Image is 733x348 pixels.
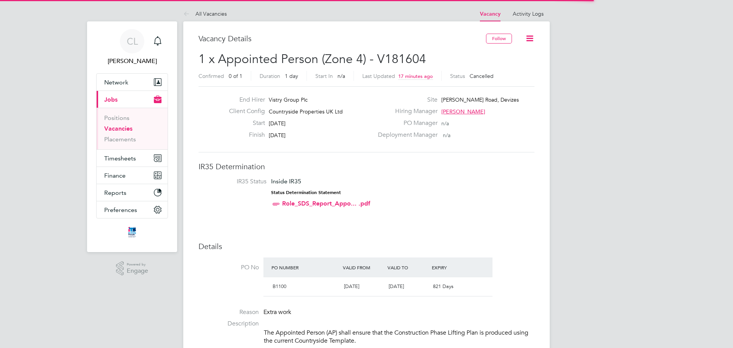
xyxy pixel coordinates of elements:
span: Chelsea Lawford [96,57,168,66]
div: Valid From [341,261,386,274]
button: Finance [97,167,168,184]
h3: Vacancy Details [199,34,486,44]
span: n/a [441,120,449,127]
a: Vacancies [104,125,132,132]
label: Start In [315,73,333,79]
a: Placements [104,136,136,143]
label: Site [373,96,438,104]
span: [DATE] [269,132,286,139]
a: Positions [104,114,129,121]
span: Extra work [263,308,291,316]
span: Preferences [104,206,137,214]
span: Finance [104,172,126,179]
label: IR35 Status [206,178,266,186]
a: Role_SDS_Report_Appo... .pdf [282,200,370,207]
label: Hiring Manager [373,107,438,115]
label: Start [223,119,265,127]
span: B1100 [273,283,286,290]
label: Last Updated [362,73,395,79]
span: [PERSON_NAME] [441,108,485,115]
label: PO Manager [373,119,438,127]
span: Timesheets [104,155,136,162]
span: 821 Days [433,283,454,290]
span: Countryside Properties UK Ltd [269,108,343,115]
label: Deployment Manager [373,131,438,139]
span: Inside IR35 [271,178,301,185]
img: itsconstruction-logo-retina.png [127,226,137,238]
a: CL[PERSON_NAME] [96,29,168,66]
span: 1 x Appointed Person (Zone 4) - V181604 [199,52,426,66]
span: Powered by [127,261,148,268]
label: End Hirer [223,96,265,104]
span: [DATE] [269,120,286,127]
span: [PERSON_NAME] Road, Devizes [441,96,519,103]
nav: Main navigation [87,21,177,252]
label: PO No [199,264,259,272]
div: Expiry [430,261,475,274]
button: Jobs [97,91,168,108]
span: Network [104,79,128,86]
button: Follow [486,34,512,44]
span: 1 day [285,73,298,79]
h3: IR35 Determination [199,162,534,172]
button: Network [97,74,168,91]
li: The Appointed Person (AP) shall ensure that the Construction Phase Lifting Plan is produced using... [264,329,534,347]
span: n/a [443,132,450,139]
div: Valid To [386,261,430,274]
label: Status [450,73,465,79]
span: Jobs [104,96,118,103]
label: Client Config [223,107,265,115]
span: Reports [104,189,126,196]
span: CL [127,36,138,46]
button: Timesheets [97,150,168,167]
span: [DATE] [344,283,359,290]
label: Duration [260,73,280,79]
div: PO Number [270,261,341,274]
span: Vistry Group Plc [269,96,308,103]
span: n/a [337,73,345,79]
a: Go to home page [96,226,168,238]
label: Reason [199,308,259,316]
label: Finish [223,131,265,139]
a: All Vacancies [183,10,227,17]
span: 17 minutes ago [398,73,433,79]
span: 0 of 1 [229,73,242,79]
strong: Status Determination Statement [271,190,341,195]
a: Activity Logs [513,10,544,17]
a: Vacancy [480,11,501,17]
label: Confirmed [199,73,224,79]
button: Preferences [97,201,168,218]
div: Jobs [97,108,168,149]
a: Powered byEngage [116,261,149,276]
button: Reports [97,184,168,201]
label: Description [199,320,259,328]
span: [DATE] [389,283,404,290]
span: Engage [127,268,148,274]
span: Cancelled [470,73,494,79]
h3: Details [199,241,534,251]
